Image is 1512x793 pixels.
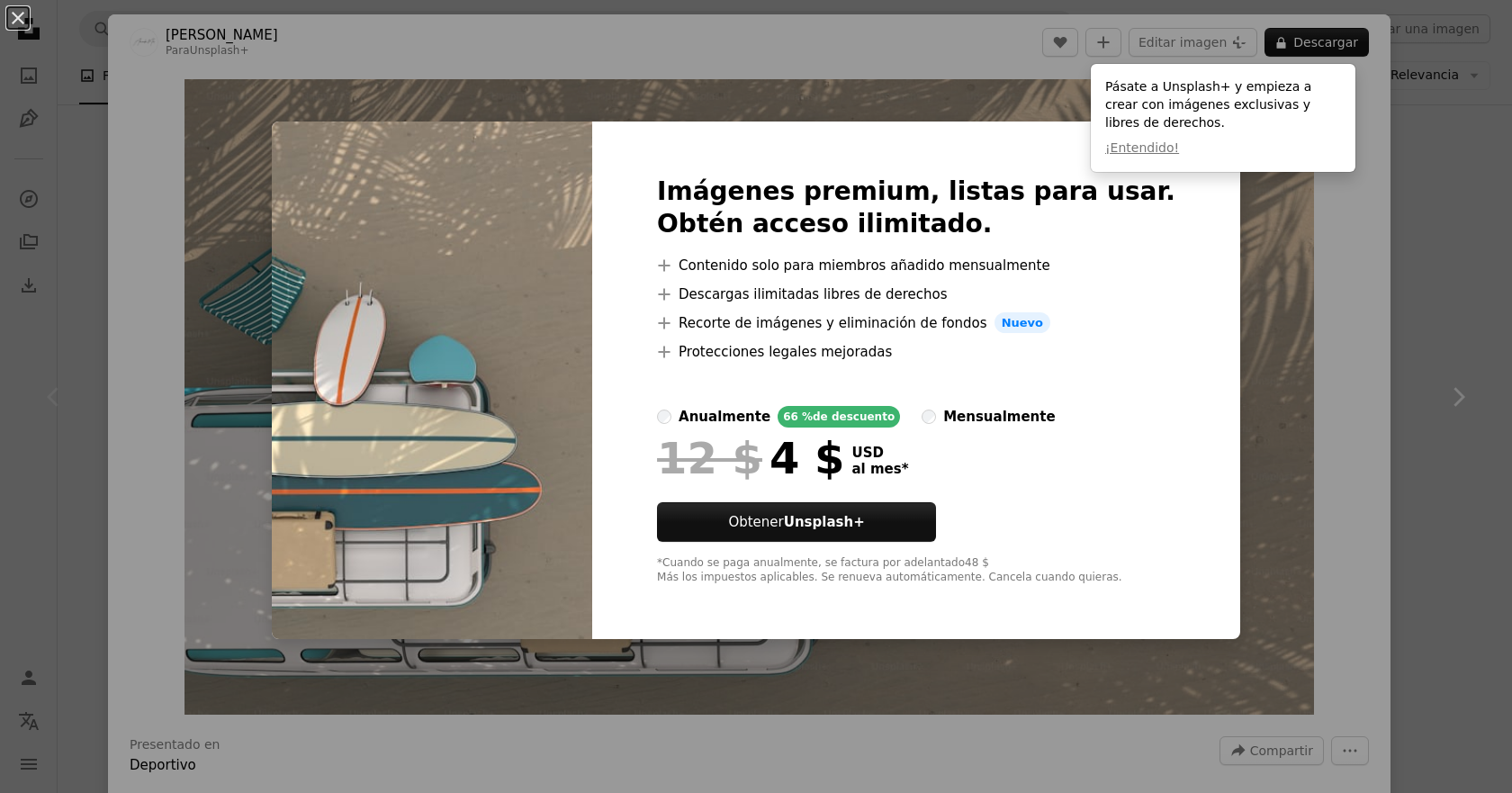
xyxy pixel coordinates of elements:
[657,502,936,542] button: ObtenerUnsplash+
[272,122,592,640] img: premium_photo-1680993959749-d2d55e59337d
[1105,140,1179,158] button: ¡Entendido!
[657,556,1175,585] div: *Cuando se paga anualmente, se factura por adelantado 48 $ Más los impuestos aplicables. Se renue...
[679,406,770,428] div: anualmente
[657,284,1175,305] li: Descargas ilimitadas libres de derechos
[994,312,1050,334] span: Nuevo
[784,514,865,530] strong: Unsplash+
[657,435,844,482] div: 4 $
[657,176,1175,240] h2: Imágenes premium, listas para usar. Obtén acceso ilimitado.
[851,461,908,477] span: al mes *
[778,406,900,428] div: 66 % de descuento
[922,410,936,424] input: mensualmente
[657,435,762,482] span: 12 $
[851,445,908,461] span: USD
[657,255,1175,276] li: Contenido solo para miembros añadido mensualmente
[1091,64,1355,172] div: Pásate a Unsplash+ y empieza a crear con imágenes exclusivas y libres de derechos.
[943,406,1055,428] div: mensualmente
[657,410,671,424] input: anualmente66 %de descuento
[657,312,1175,334] li: Recorte de imágenes y eliminación de fondos
[657,341,1175,363] li: Protecciones legales mejoradas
